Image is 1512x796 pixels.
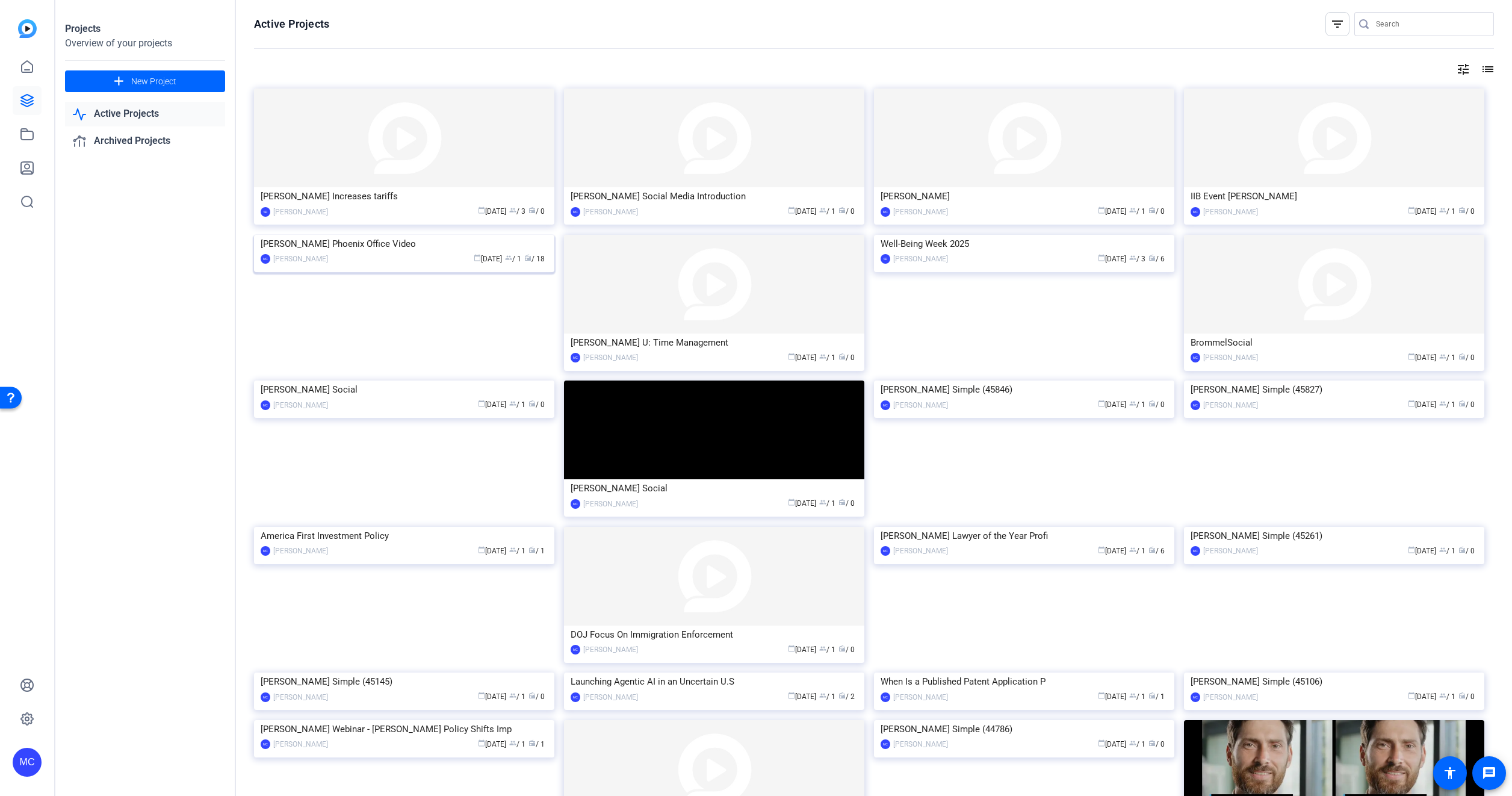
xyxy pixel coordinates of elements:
[254,17,329,31] h1: Active Projects
[1148,546,1156,553] span: radio
[505,255,521,263] span: / 1
[571,187,858,205] div: [PERSON_NAME] Social Media Introduction
[881,235,1168,253] div: Well-Being Week 2025
[893,738,948,750] div: [PERSON_NAME]
[1330,17,1345,31] mat-icon: filter_list
[478,692,485,699] span: calendar_today
[111,74,126,89] mat-icon: add
[1098,400,1126,409] span: [DATE]
[788,645,816,654] span: [DATE]
[509,207,525,216] span: / 3
[1408,207,1415,214] span: calendar_today
[881,546,890,556] div: MC
[478,400,506,409] span: [DATE]
[1479,62,1494,76] mat-icon: list
[273,545,328,557] div: [PERSON_NAME]
[261,546,270,556] div: MC
[1129,692,1136,699] span: group
[528,740,545,748] span: / 1
[838,692,846,699] span: radio
[478,739,485,747] span: calendar_today
[18,19,37,38] img: blue-gradient.svg
[1148,692,1156,699] span: radio
[528,207,545,216] span: / 0
[1203,352,1258,364] div: [PERSON_NAME]
[571,479,858,497] div: [PERSON_NAME] Social
[131,75,176,88] span: New Project
[474,254,481,261] span: calendar_today
[1098,400,1105,407] span: calendar_today
[1439,400,1446,407] span: group
[1098,254,1105,261] span: calendar_today
[819,645,835,654] span: / 1
[261,381,548,399] div: [PERSON_NAME] Social
[893,253,948,265] div: [PERSON_NAME]
[1482,766,1496,780] mat-icon: message
[881,692,890,702] div: MC
[1458,207,1475,216] span: / 0
[478,207,506,216] span: [DATE]
[261,692,270,702] div: MC
[1148,547,1165,555] span: / 6
[571,626,858,644] div: DOJ Focus On Immigration Enforcement
[509,207,516,214] span: group
[1408,353,1415,360] span: calendar_today
[261,739,270,749] div: MC
[1408,400,1415,407] span: calendar_today
[261,720,548,738] div: [PERSON_NAME] Webinar - [PERSON_NAME] Policy Shifts Imp
[1098,207,1126,216] span: [DATE]
[788,692,816,701] span: [DATE]
[788,353,795,360] span: calendar_today
[1458,546,1466,553] span: radio
[1148,254,1156,261] span: radio
[1408,546,1415,553] span: calendar_today
[478,207,485,214] span: calendar_today
[1408,353,1436,362] span: [DATE]
[788,207,795,214] span: calendar_today
[1458,692,1466,699] span: radio
[1098,740,1126,748] span: [DATE]
[478,692,506,701] span: [DATE]
[571,692,580,702] div: MC
[1458,207,1466,214] span: radio
[583,691,638,703] div: [PERSON_NAME]
[1439,353,1455,362] span: / 1
[65,36,225,51] div: Overview of your projects
[1191,207,1200,217] div: MC
[1408,400,1436,409] span: [DATE]
[261,187,548,205] div: [PERSON_NAME] Increases tariffs
[1148,692,1165,701] span: / 1
[1458,547,1475,555] span: / 0
[788,645,795,652] span: calendar_today
[1408,547,1436,555] span: [DATE]
[881,381,1168,399] div: [PERSON_NAME] Simple (45846)
[881,739,890,749] div: MC
[13,748,42,777] div: MC
[474,255,502,263] span: [DATE]
[819,692,826,699] span: group
[1191,334,1478,352] div: BrommelSocial
[571,353,580,362] div: MC
[819,207,835,216] span: / 1
[838,353,855,362] span: / 0
[478,740,506,748] span: [DATE]
[509,692,516,699] span: group
[1129,400,1136,407] span: group
[819,353,835,362] span: / 1
[881,187,1168,205] div: [PERSON_NAME]
[1148,207,1165,216] span: / 0
[583,498,638,510] div: [PERSON_NAME]
[1458,400,1475,409] span: / 0
[881,400,890,410] div: MC
[1129,739,1136,747] span: group
[1191,187,1478,205] div: IIB Event [PERSON_NAME]
[65,129,225,154] a: Archived Projects
[881,207,890,217] div: MC
[881,527,1168,545] div: [PERSON_NAME] Lawyer of the Year Profi
[1129,254,1136,261] span: group
[528,739,536,747] span: radio
[1439,692,1455,701] span: / 1
[571,207,580,217] div: MC
[1148,400,1165,409] span: / 0
[571,645,580,655] div: MC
